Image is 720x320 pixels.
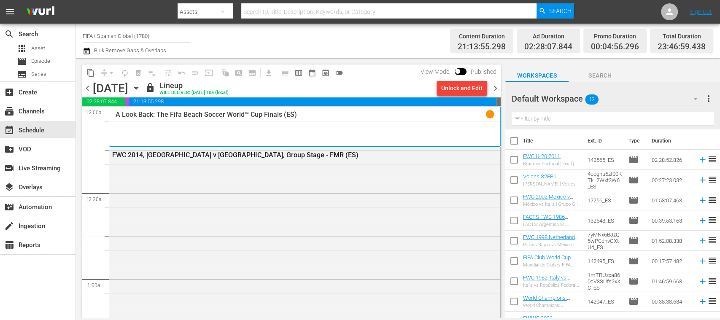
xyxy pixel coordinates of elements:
[698,155,707,164] svg: Add to Schedule
[707,255,717,266] span: reorder
[523,173,580,218] a: Voices S2EP1, [PERSON_NAME] + FWC 1994, [GEOGRAPHIC_DATA] v [GEOGRAPHIC_DATA], Quarter-finals, Hi...
[628,215,639,226] span: Episode
[648,291,695,312] td: 00:38:38.684
[132,66,145,80] span: Select an event to delete
[698,175,707,185] svg: Add to Schedule
[647,129,697,153] th: Duration
[707,215,717,225] span: reorder
[232,66,245,80] span: Create Search Block
[648,150,695,170] td: 02:28:52.826
[584,251,625,271] td: 142495_ES
[584,150,625,170] td: 142565_ES
[523,254,574,273] a: FIFA Club World Cup 2025™: QF to Final Highlights(ES)
[467,68,501,75] span: Published
[648,170,695,190] td: 00:27:23.032
[437,81,487,96] button: Unlock and Edit
[86,69,95,77] span: content_copy
[707,195,717,205] span: reorder
[523,161,581,167] div: Brasil vs Portugal | Final | Copa Mundial Sub-20 de la FIFA [GEOGRAPHIC_DATA] 2011™ | Partido Com...
[4,144,14,154] span: VOD
[332,66,346,80] span: 24 hours Lineup View is OFF
[4,106,14,116] span: Channels
[189,66,202,80] span: Fill episodes with ad slates
[159,90,229,96] div: WILL DELIVER: [DATE] 10a (local)
[275,65,292,81] span: Day Calendar View
[584,210,625,231] td: 132548_ES
[524,42,572,52] span: 02:28:07.844
[523,274,570,293] a: FWC 1982, Italy vs Germany FR, Final - FMR (ES)
[591,30,639,42] div: Promo Duration
[116,110,297,118] p: A Look Back: The Fifa Beach Soccer World™ Cup Finals (ES)
[17,43,27,54] span: Asset
[458,30,506,42] div: Content Duration
[585,91,599,108] span: 13
[523,303,581,308] div: World Champions: [GEOGRAPHIC_DATA] 1982
[584,231,625,251] td: 7yMNx6BJzQ5wPCdhvOXtUd_ES
[584,291,625,312] td: 142047_ES
[698,256,707,266] svg: Add to Schedule
[145,66,159,80] span: Clear Lineup
[4,125,14,135] span: Schedule
[523,153,578,178] a: FWC U-20 2011, [GEOGRAPHIC_DATA] v [GEOGRAPHIC_DATA], Final - FMR (ES)
[690,8,712,15] a: Sign Out
[259,65,275,81] span: Download as CSV
[159,81,229,90] div: Lineup
[523,194,575,212] a: FWC 2002 Mexico v [GEOGRAPHIC_DATA], Group Stage (ES)
[458,42,506,52] span: 21:13:55.298
[4,163,14,173] span: Live Streaming
[584,170,625,190] td: 4coghu6zf00KTkL2Wxt3W6_ES
[658,30,706,42] div: Total Duration
[93,81,128,95] div: [DATE]
[118,66,132,80] span: Loop Content
[523,129,582,153] th: Title
[202,66,216,80] span: Update Metadata from Key Asset
[648,271,695,291] td: 01:46:59.668
[707,154,717,164] span: reorder
[455,68,461,74] span: Toggle to switch from Published to Draft view.
[537,3,574,19] button: Search
[175,66,189,80] span: Revert to Primary Episode
[335,69,343,77] span: toggle_off
[145,83,155,93] span: lock
[84,66,97,80] span: Copy Lineup
[707,276,717,286] span: reorder
[628,175,639,185] span: Episode
[658,42,706,52] span: 23:46:59.438
[321,69,330,77] span: preview_outlined
[488,111,491,117] p: 1
[628,296,639,307] span: Episode
[245,66,259,80] span: Create Series Block
[17,56,27,67] span: Episode
[523,222,581,227] div: FACTS: Argentina vs. [GEOGRAPHIC_DATA] FR | [GEOGRAPHIC_DATA] 86
[308,69,316,77] span: date_range_outlined
[623,129,647,153] th: Type
[112,151,452,159] div: FWC 2014, [GEOGRAPHIC_DATA] v [GEOGRAPHIC_DATA], Group Stage - FMR (ES)
[4,87,14,97] span: Create
[648,251,695,271] td: 00:17:57.482
[698,236,707,245] svg: Add to Schedule
[505,70,569,81] span: Workspaces
[82,83,93,94] span: chevron_left
[584,190,625,210] td: 17256_ES
[305,66,319,80] span: Month Calendar View
[698,196,707,205] svg: Add to Schedule
[523,202,581,207] div: México vs Italia | Grupo G | Copa Mundial de la FIFA [GEOGRAPHIC_DATA]/[GEOGRAPHIC_DATA] 2002™ | ...
[523,234,579,253] a: FWC 1998 Netherlands v [GEOGRAPHIC_DATA], Group Stage (ES)
[648,190,695,210] td: 01:53:07.463
[490,83,501,94] span: chevron_right
[569,70,632,81] span: Search
[31,44,45,53] span: Asset
[159,65,175,81] span: Customize Events
[698,297,707,306] svg: Add to Schedule
[549,3,571,19] span: Search
[93,47,166,54] span: Bulk Remove Gaps & Overlaps
[31,70,46,78] span: Series
[4,29,14,39] span: Search
[523,295,574,314] a: World Champions: [GEOGRAPHIC_DATA] 1982 (ES)
[292,66,305,80] span: Week Calendar View
[707,175,717,185] span: reorder
[496,97,501,106] span: 00:13:00.562
[82,97,125,106] span: 02:28:07.844
[294,69,303,77] span: calendar_view_week_outlined
[97,66,118,80] span: Remove Gaps & Overlaps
